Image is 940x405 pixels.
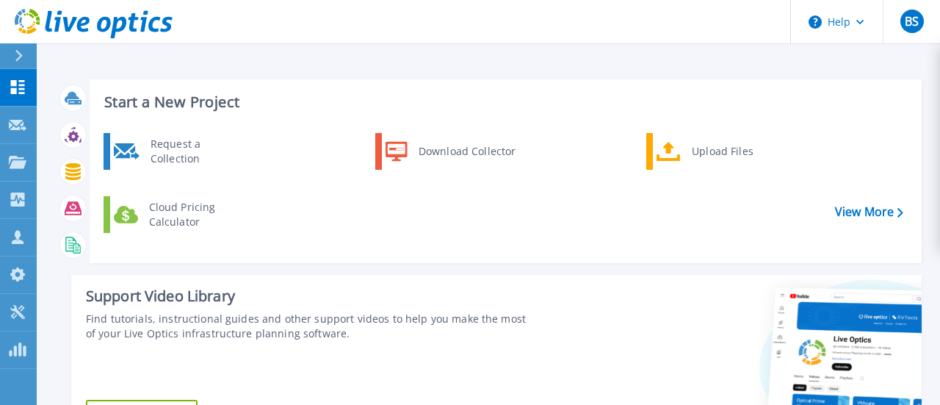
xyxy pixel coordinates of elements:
div: Cloud Pricing Calculator [142,200,250,229]
a: Cloud Pricing Calculator [104,196,254,233]
h3: Start a New Project [104,94,903,110]
div: Request a Collection [143,137,250,166]
a: Download Collector [375,133,526,170]
div: Find tutorials, instructional guides and other support videos to help you make the most of your L... [86,312,528,341]
a: Upload Files [646,133,797,170]
div: Support Video Library [86,287,528,306]
span: BS [905,15,919,27]
div: Download Collector [411,137,522,166]
div: Upload Files [684,137,793,166]
a: View More [835,205,903,219]
a: Request a Collection [104,133,254,170]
